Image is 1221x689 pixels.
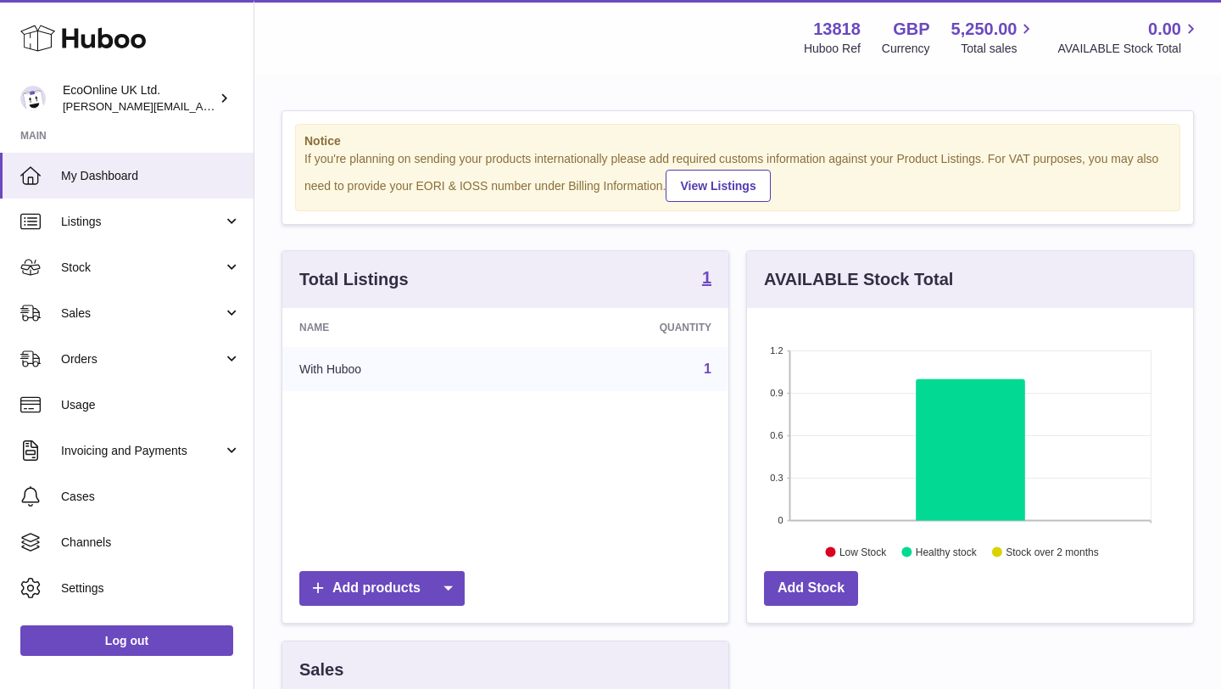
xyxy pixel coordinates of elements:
[1148,18,1181,41] span: 0.00
[778,515,783,525] text: 0
[299,658,343,681] h3: Sales
[63,99,431,113] span: [PERSON_NAME][EMAIL_ADDRESS][PERSON_NAME][DOMAIN_NAME]
[61,305,223,322] span: Sales
[20,625,233,656] a: Log out
[61,443,223,459] span: Invoicing and Payments
[1057,41,1201,57] span: AVAILABLE Stock Total
[839,546,887,557] text: Low Stock
[961,41,1036,57] span: Total sales
[951,18,1017,41] span: 5,250.00
[61,535,241,551] span: Channels
[764,571,858,606] a: Add Stock
[813,18,861,41] strong: 13818
[704,361,711,376] a: 1
[61,489,241,505] span: Cases
[951,18,1037,57] a: 5,250.00 Total sales
[304,133,1171,149] strong: Notice
[61,397,241,413] span: Usage
[299,268,409,291] h3: Total Listings
[20,86,46,111] img: alex.doherty@ecoonline.com
[61,580,241,597] span: Settings
[61,214,223,230] span: Listings
[1006,546,1098,557] text: Stock over 2 months
[282,347,517,391] td: With Huboo
[666,170,770,202] a: View Listings
[770,345,783,356] text: 1.2
[702,269,711,289] a: 1
[304,151,1171,202] div: If you're planning on sending your products internationally please add required customs informati...
[61,351,223,367] span: Orders
[916,546,978,557] text: Healthy stock
[893,18,929,41] strong: GBP
[282,308,517,347] th: Name
[517,308,728,347] th: Quantity
[63,82,215,115] div: EcoOnline UK Ltd.
[770,388,783,398] text: 0.9
[61,260,223,276] span: Stock
[882,41,930,57] div: Currency
[770,473,783,483] text: 0.3
[764,268,953,291] h3: AVAILABLE Stock Total
[702,269,711,286] strong: 1
[1057,18,1201,57] a: 0.00 AVAILABLE Stock Total
[299,571,465,606] a: Add products
[61,168,241,184] span: My Dashboard
[770,430,783,440] text: 0.6
[804,41,861,57] div: Huboo Ref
